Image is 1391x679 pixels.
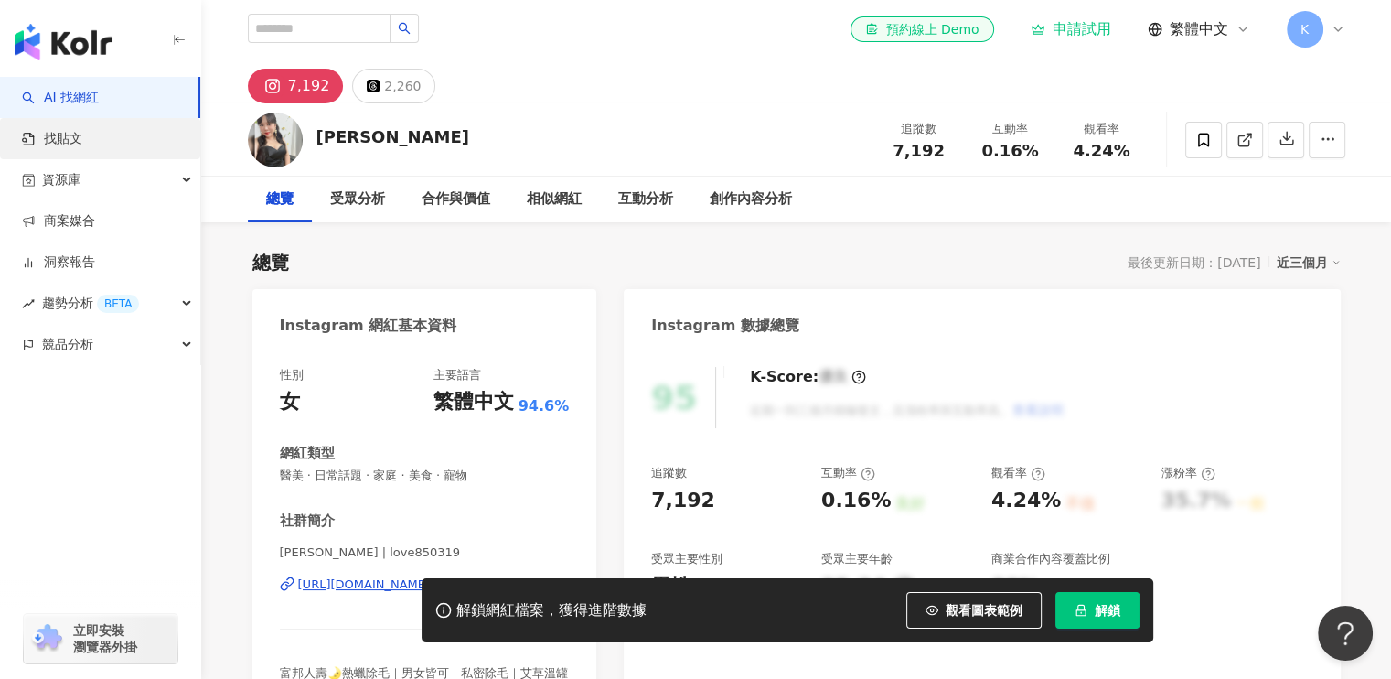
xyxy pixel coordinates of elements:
[651,573,691,601] div: 男性
[618,189,673,210] div: 互動分析
[330,189,385,210] div: 受眾分析
[651,465,687,481] div: 追蹤數
[976,120,1045,138] div: 互動率
[946,603,1022,618] span: 觀看圖表範例
[456,601,647,620] div: 解鎖網紅檔案，獲得進階數據
[280,367,304,383] div: 性別
[884,120,954,138] div: 追蹤數
[22,89,99,107] a: searchAI 找網紅
[991,465,1045,481] div: 觀看率
[981,142,1038,160] span: 0.16%
[280,544,570,561] span: [PERSON_NAME] | love850319
[1095,603,1120,618] span: 解鎖
[433,367,481,383] div: 主要語言
[893,141,945,160] span: 7,192
[906,592,1042,629] button: 觀看圖表範例
[266,189,294,210] div: 總覽
[651,551,722,567] div: 受眾主要性別
[73,622,137,655] span: 立即安裝 瀏覽器外掛
[316,125,469,148] div: [PERSON_NAME]
[22,297,35,310] span: rise
[22,253,95,272] a: 洞察報告
[42,283,139,324] span: 趨勢分析
[651,487,715,515] div: 7,192
[1073,142,1129,160] span: 4.24%
[280,512,335,531] div: 社群簡介
[991,487,1061,515] div: 4.24%
[1055,592,1140,629] button: 解鎖
[710,189,792,210] div: 創作內容分析
[433,388,514,416] div: 繁體中文
[15,24,112,60] img: logo
[280,444,335,463] div: 網紅類型
[22,212,95,231] a: 商案媒合
[42,159,80,200] span: 資源庫
[352,69,435,103] button: 2,260
[280,316,457,336] div: Instagram 網紅基本資料
[280,577,570,593] a: [URL][DOMAIN_NAME]
[865,20,979,38] div: 預約線上 Demo
[97,295,139,313] div: BETA
[1031,20,1111,38] a: 申請試用
[24,614,177,663] a: chrome extension立即安裝 瀏覽器外掛
[298,577,431,593] div: [URL][DOMAIN_NAME]
[750,367,866,387] div: K-Score :
[851,16,993,42] a: 預約線上 Demo
[1277,251,1341,275] div: 近三個月
[398,22,411,35] span: search
[519,396,570,416] span: 94.6%
[29,624,65,653] img: chrome extension
[280,468,570,484] span: 醫美 · 日常話題 · 家庭 · 美食 · 寵物
[248,113,303,167] img: KOL Avatar
[384,73,421,99] div: 2,260
[1128,255,1260,270] div: 最後更新日期：[DATE]
[651,316,799,336] div: Instagram 數據總覽
[1067,120,1137,138] div: 觀看率
[1300,19,1309,39] span: K
[252,250,289,275] div: 總覽
[1161,465,1215,481] div: 漲粉率
[288,73,330,99] div: 7,192
[821,465,875,481] div: 互動率
[42,324,93,365] span: 競品分析
[991,551,1110,567] div: 商業合作內容覆蓋比例
[821,487,891,515] div: 0.16%
[821,551,893,567] div: 受眾主要年齡
[280,388,300,416] div: 女
[1075,604,1087,617] span: lock
[248,69,344,103] button: 7,192
[527,189,582,210] div: 相似網紅
[1170,19,1228,39] span: 繁體中文
[422,189,490,210] div: 合作與價值
[22,130,82,148] a: 找貼文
